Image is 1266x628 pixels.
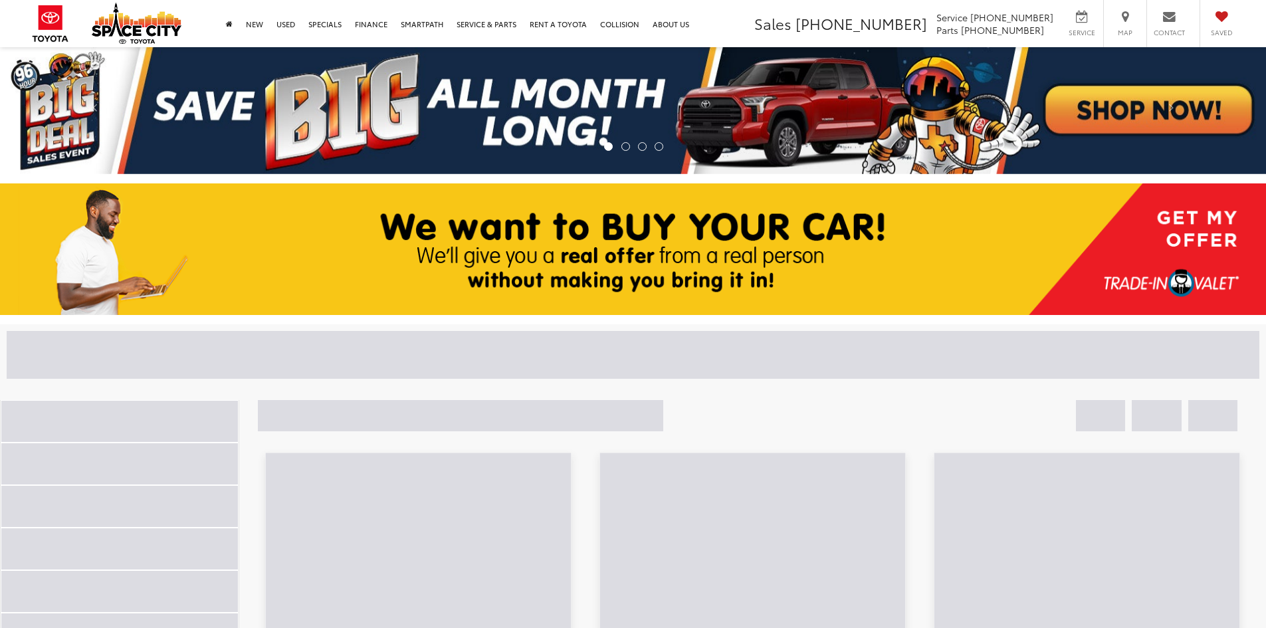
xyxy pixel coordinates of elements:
[961,23,1044,37] span: [PHONE_NUMBER]
[970,11,1053,24] span: [PHONE_NUMBER]
[1110,28,1140,37] span: Map
[92,3,181,44] img: Space City Toyota
[936,11,968,24] span: Service
[1154,28,1185,37] span: Contact
[1067,28,1097,37] span: Service
[936,23,958,37] span: Parts
[1207,28,1236,37] span: Saved
[754,13,791,34] span: Sales
[795,13,927,34] span: [PHONE_NUMBER]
